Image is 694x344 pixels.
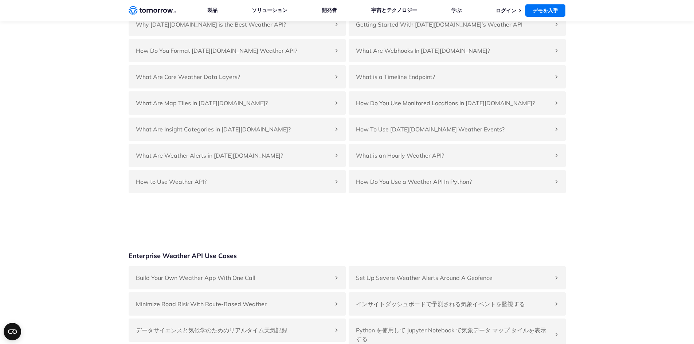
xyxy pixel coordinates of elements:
[207,7,217,14] a: 製品
[136,99,331,107] h4: What Are Map Tiles in [DATE][DOMAIN_NAME]?
[129,39,346,62] div: How Do You Format [DATE][DOMAIN_NAME] Weather API?
[136,72,331,81] h4: What Are Core Weather Data Layers?
[136,125,331,134] h4: What Are Insight Categories in [DATE][DOMAIN_NAME]?
[136,151,331,160] h4: What Are Weather Alerts in [DATE][DOMAIN_NAME]?
[349,39,566,62] div: What Are Webhooks In [DATE][DOMAIN_NAME]?
[322,7,337,13] font: 開発者
[129,266,346,289] div: Build Your Own Weather App With One Call
[356,46,551,55] h4: What Are Webhooks In [DATE][DOMAIN_NAME]?
[349,91,566,115] div: How Do You Use Monitored Locations In [DATE][DOMAIN_NAME]?
[136,177,331,186] h4: How to Use Weather API?
[496,7,516,14] a: ログイン
[356,327,546,343] font: Python を使用して Jupyter Notebook で気象データ マップ タイルを表示する
[136,46,331,55] h4: How Do You Format [DATE][DOMAIN_NAME] Weather API?
[129,13,346,36] div: Why [DATE][DOMAIN_NAME] is the Best Weather API?
[349,266,566,289] div: Set Up Severe Weather Alerts Around A Geofence
[129,65,346,88] div: What Are Core Weather Data Layers?
[356,273,551,282] h4: Set Up Severe Weather Alerts Around A Geofence
[356,177,551,186] h4: How Do You Use a Weather API In Python?
[136,273,331,282] h4: Build Your Own Weather App With One Call
[129,252,237,260] h3: Enterprise Weather API Use Cases
[136,20,331,29] h4: Why [DATE][DOMAIN_NAME] is the Best Weather API?
[451,7,462,13] font: 学ぶ
[4,323,21,340] button: Open CMP widget
[252,7,287,14] a: ソリューション
[136,327,287,334] font: データサイエンスと気候学のためのリアルタイム天気記録
[322,7,337,14] a: 開発者
[129,170,346,193] div: How to Use Weather API?
[533,7,558,14] font: デモを入手
[136,300,331,308] h4: Minimize Road Risk With Route-Based Weather
[349,118,566,141] div: How To Use [DATE][DOMAIN_NAME] Weather Events?
[129,91,346,115] div: What Are Map Tiles in [DATE][DOMAIN_NAME]?
[371,7,417,13] font: 宇宙とテクノロジー
[129,319,346,342] div: データサイエンスと気候学のためのリアルタイム天気記録
[129,292,346,316] div: Minimize Road Risk With Route-Based Weather
[129,144,346,167] div: What Are Weather Alerts in [DATE][DOMAIN_NAME]?
[525,4,565,17] a: デモを入手
[356,300,525,308] font: インサイトダッシュボードで予測される気象イベントを監視する
[252,7,287,13] font: ソリューション
[129,118,346,141] div: What Are Insight Categories in [DATE][DOMAIN_NAME]?
[349,65,566,88] div: What is a Timeline Endpoint?
[349,292,566,316] div: インサイトダッシュボードで予測される気象イベントを監視する
[207,7,217,13] font: 製品
[356,151,551,160] h4: What is an Hourly Weather API?
[349,13,566,36] div: Getting Started With [DATE][DOMAIN_NAME]’s Weather API
[349,144,566,167] div: What is an Hourly Weather API?
[451,7,462,14] a: 学ぶ
[371,7,417,14] a: 宇宙とテクノロジー
[129,5,176,16] a: ホームリンク
[349,170,566,193] div: How Do You Use a Weather API In Python?
[356,72,551,81] h4: What is a Timeline Endpoint?
[356,99,551,107] h4: How Do You Use Monitored Locations In [DATE][DOMAIN_NAME]?
[356,125,551,134] h4: How To Use [DATE][DOMAIN_NAME] Weather Events?
[356,20,551,29] h4: Getting Started With [DATE][DOMAIN_NAME]’s Weather API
